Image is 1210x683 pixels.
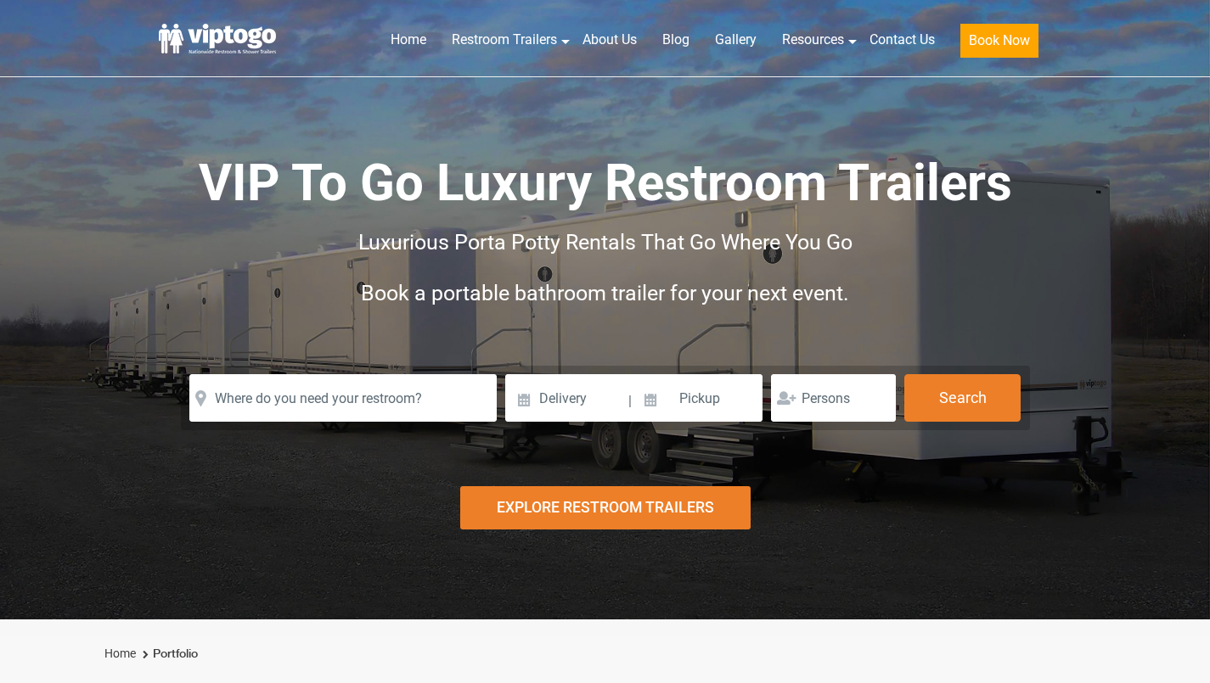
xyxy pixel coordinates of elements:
[1142,615,1210,683] button: Live Chat
[769,21,857,59] a: Resources
[439,21,570,59] a: Restroom Trailers
[960,24,1038,58] button: Book Now
[628,374,632,428] span: |
[358,230,853,255] span: Luxurious Porta Potty Rentals That Go Where You Go
[904,374,1021,422] button: Search
[570,21,650,59] a: About Us
[378,21,439,59] a: Home
[948,21,1051,68] a: Book Now
[505,374,627,422] input: Delivery
[189,374,497,422] input: Where do you need your restroom?
[857,21,948,59] a: Contact Us
[199,153,1012,213] span: VIP To Go Luxury Restroom Trailers
[460,486,751,529] div: Explore Restroom Trailers
[650,21,702,59] a: Blog
[771,374,896,422] input: Persons
[702,21,769,59] a: Gallery
[634,374,763,422] input: Pickup
[361,281,849,305] span: Book a portable bathroom trailer for your next event.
